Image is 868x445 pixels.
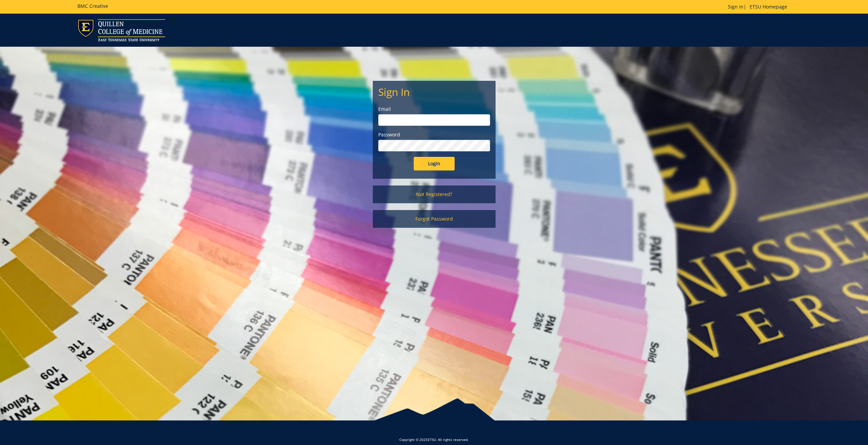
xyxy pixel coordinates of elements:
h5: BMC Creative [77,3,108,9]
a: Sign In [728,3,744,10]
input: Login [414,157,455,170]
img: ETSU logo [77,19,165,41]
a: ETSU [428,437,436,442]
p: | [728,3,791,10]
label: Password [378,131,490,138]
a: Forgot Password [373,210,496,228]
a: Not Registered? [373,186,496,203]
h2: Sign In [378,86,490,98]
label: Email [378,106,490,113]
a: ETSU Homepage [746,3,791,10]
